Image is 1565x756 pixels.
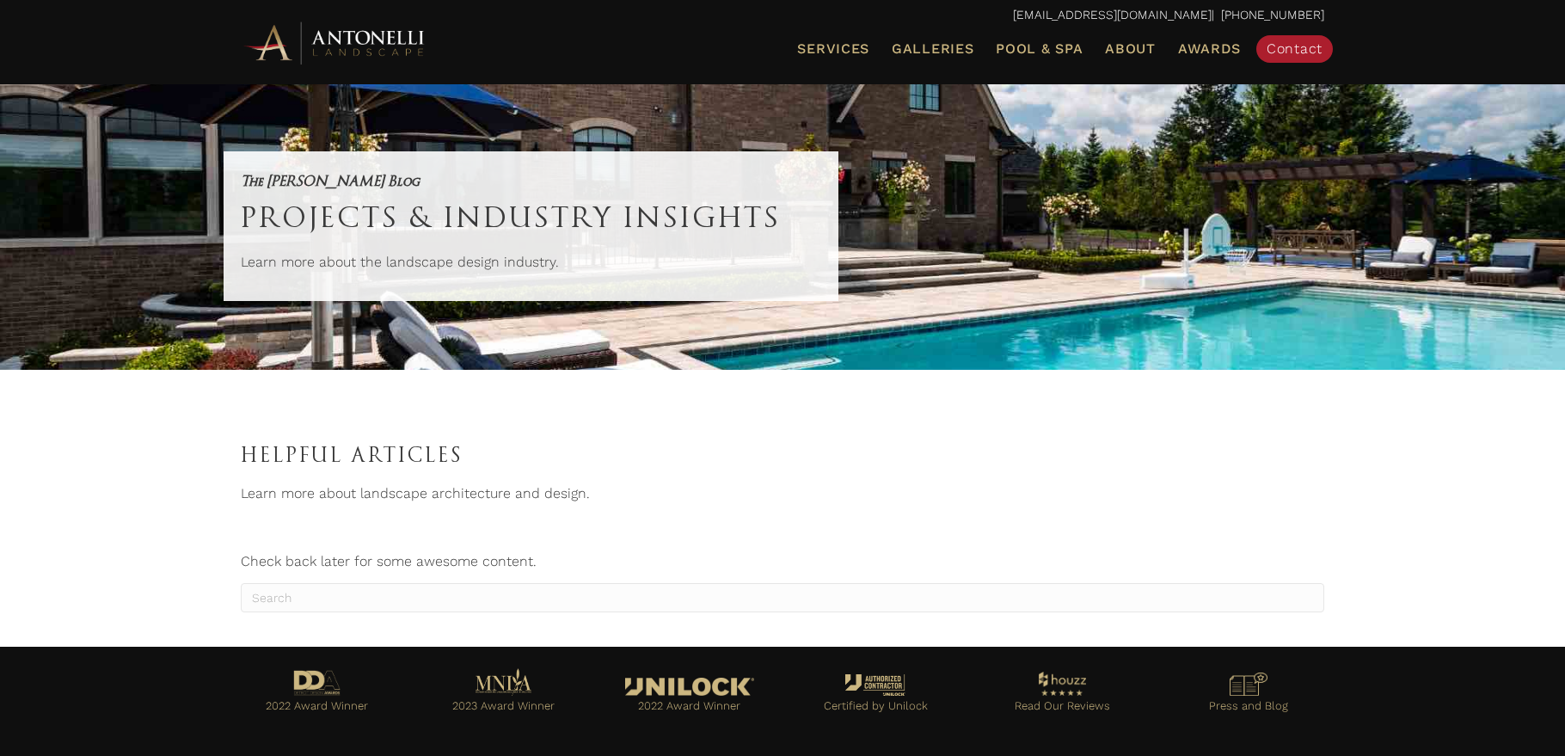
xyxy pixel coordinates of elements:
[241,4,1324,27] p: | [PHONE_NUMBER]
[241,169,821,193] h5: The [PERSON_NAME] Blog
[427,664,580,725] a: Go to https://antonellilandscape.com/pool-and-spa/dont-stop-believing/
[1171,38,1248,60] a: Awards
[797,42,869,56] span: Services
[1267,40,1323,57] span: Contact
[996,40,1083,57] span: Pool & Spa
[1013,8,1212,22] a: [EMAIL_ADDRESS][DOMAIN_NAME]
[241,19,430,66] img: Antonelli Horizontal Logo
[241,439,1324,472] h3: Helpful Articles
[790,38,876,60] a: Services
[1105,42,1156,56] span: About
[613,673,765,726] a: Go to https://antonellilandscape.com/featured-projects/the-white-house/
[892,40,973,57] span: Galleries
[1178,40,1241,57] span: Awards
[241,481,1324,515] p: Learn more about landscape architecture and design.
[885,38,980,60] a: Galleries
[989,38,1089,60] a: Pool & Spa
[241,193,821,241] h1: Projects & Industry Insights
[1256,35,1333,63] a: Contact
[241,249,821,284] p: Learn more about the landscape design industry.
[1172,668,1324,725] a: Go to https://antonellilandscape.com/press-media/
[241,666,393,726] a: Go to https://antonellilandscape.com/pool-and-spa/executive-sweet/
[241,583,1324,612] input: Search
[1098,38,1163,60] a: About
[241,549,1324,575] p: Check back later for some awesome content.
[986,667,1138,726] a: Go to https://www.houzz.com/professionals/landscape-architects-and-landscape-designers/antonelli-...
[800,670,952,725] a: Go to https://antonellilandscape.com/unilock-authorized-contractor/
